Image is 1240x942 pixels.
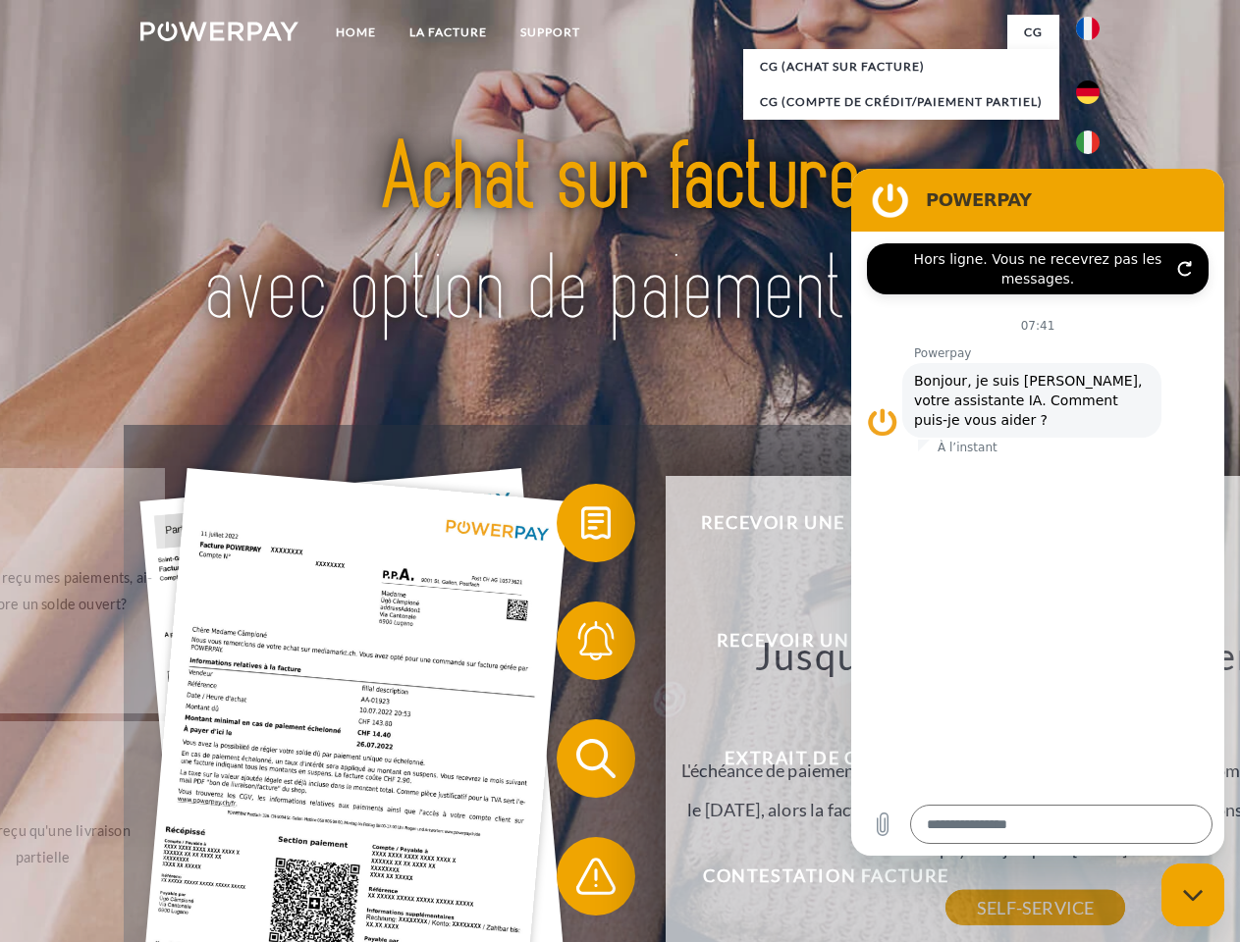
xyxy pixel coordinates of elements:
[319,15,393,50] a: Home
[140,22,298,41] img: logo-powerpay-white.svg
[557,837,1067,916] button: Contestation Facture
[1161,863,1224,926] iframe: Bouton de lancement de la fenêtre de messagerie, conversation en cours
[1007,15,1059,50] a: CG
[1076,17,1100,40] img: fr
[504,15,597,50] a: Support
[188,94,1052,376] img: title-powerpay_fr.svg
[393,15,504,50] a: LA FACTURE
[851,169,1224,856] iframe: Fenêtre de messagerie
[571,852,620,901] img: qb_warning.svg
[743,84,1059,120] a: CG (Compte de crédit/paiement partiel)
[945,890,1125,925] a: SELF-SERVICE
[571,734,620,783] img: qb_search.svg
[743,49,1059,84] a: CG (achat sur facture)
[557,719,1067,798] button: Extrait de compte
[1076,80,1100,104] img: de
[1076,131,1100,154] img: it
